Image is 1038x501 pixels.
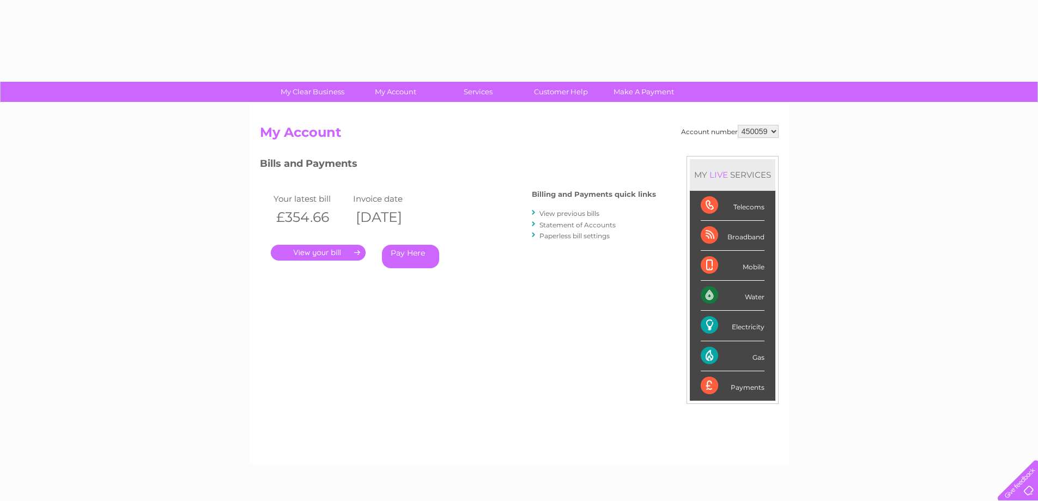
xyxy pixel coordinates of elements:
div: Electricity [701,311,764,341]
div: Mobile [701,251,764,281]
a: Services [433,82,523,102]
td: Invoice date [350,191,430,206]
div: Telecoms [701,191,764,221]
div: Account number [681,125,779,138]
th: [DATE] [350,206,430,228]
th: £354.66 [271,206,350,228]
a: View previous bills [539,209,599,218]
h3: Bills and Payments [260,156,656,175]
a: My Clear Business [268,82,357,102]
div: Payments [701,371,764,401]
a: Customer Help [516,82,606,102]
div: Water [701,281,764,311]
a: Statement of Accounts [539,221,616,229]
div: LIVE [707,170,730,180]
a: Pay Here [382,245,439,268]
a: Make A Payment [599,82,689,102]
h2: My Account [260,125,779,146]
div: Gas [701,341,764,371]
div: MY SERVICES [690,159,775,190]
a: . [271,245,366,261]
div: Broadband [701,221,764,251]
td: Your latest bill [271,191,350,206]
h4: Billing and Payments quick links [532,190,656,198]
a: Paperless bill settings [539,232,610,240]
a: My Account [350,82,440,102]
